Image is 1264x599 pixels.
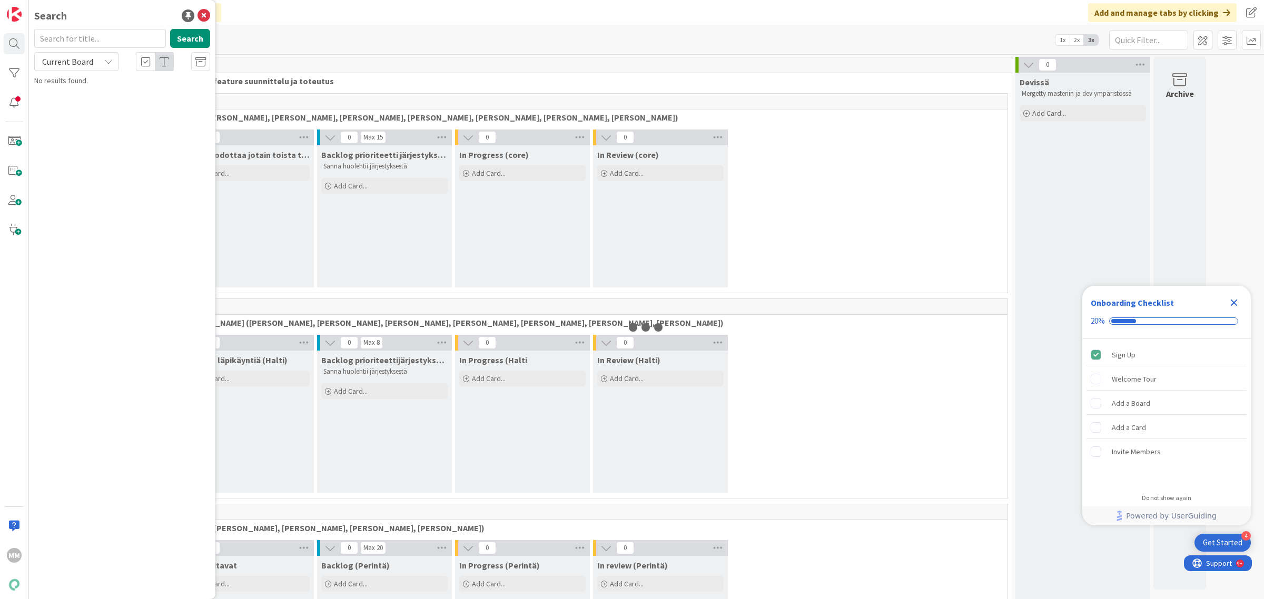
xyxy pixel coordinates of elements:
span: Current Board [42,56,93,67]
div: Max 20 [363,545,383,551]
span: 0 [340,336,358,349]
img: avatar [7,577,22,592]
span: In Progress (core) [459,149,529,160]
span: 0 [478,336,496,349]
span: 1x [1055,35,1070,45]
span: 0 [340,131,358,144]
p: Sanna huolehtii järjestyksestä [323,367,446,376]
span: 0 [340,542,358,554]
input: Search for title... [34,29,166,48]
span: In Review (Halti) [597,355,660,365]
span: Support [22,2,48,14]
span: Add Card... [472,579,506,588]
a: Powered by UserGuiding [1088,506,1246,525]
span: Tuplat / odottaa jotain toista tikettiä [183,149,310,160]
div: Invite Members [1112,445,1161,458]
div: Sign Up is complete. [1087,343,1247,366]
span: 0 [478,542,496,554]
span: Add Card... [334,579,368,588]
span: Add Card... [610,579,644,588]
div: Add a Card [1112,421,1146,434]
div: Get Started [1203,537,1242,548]
div: Checklist progress: 20% [1091,316,1242,326]
p: Mergetty masteriin ja dev ympäristössä [1022,89,1144,98]
div: Add and manage tabs by clicking [1088,3,1237,22]
div: No results found. [34,75,210,86]
div: Add a Board is incomplete. [1087,392,1247,415]
span: Odottaa läpikäyntiä (Halti) [183,355,288,365]
button: Search [170,29,210,48]
div: Sign Up [1112,348,1135,361]
span: Backlog prioriteettijärjestyksessä (Halti) [321,355,448,365]
span: Perintä (Jaakko, PetriH, MikkoV, Pasi) [181,523,994,533]
span: Halti (Sebastian, VilleH, Riikka, Antti, MikkoV, PetriH, PetriM) [181,317,994,328]
span: Add Card... [334,386,368,396]
span: 3x [1084,35,1098,45]
span: Backlog prioriteetti järjestyksessä (core) [321,149,448,160]
div: Invite Members is incomplete. [1087,440,1247,463]
input: Quick Filter... [1109,31,1188,49]
div: Onboarding Checklist [1091,296,1174,309]
div: Max 8 [363,340,380,345]
span: 0 [1039,58,1056,71]
div: Add a Card is incomplete. [1087,416,1247,439]
div: Close Checklist [1226,294,1242,311]
span: 2x [1070,35,1084,45]
span: Tekninen feature suunnittelu ja toteutus [176,76,999,86]
div: Checklist Container [1082,286,1251,525]
div: Footer [1082,506,1251,525]
div: Open Get Started checklist, remaining modules: 4 [1194,534,1251,552]
div: 9+ [53,4,58,13]
div: Welcome Tour [1112,373,1157,385]
div: Search [34,8,67,24]
span: Add Card... [1032,108,1066,118]
span: Powered by UserGuiding [1126,510,1217,522]
span: Add Card... [472,374,506,383]
div: Archive [1166,87,1194,100]
span: Backlog (Perintä) [321,560,390,571]
span: 0 [478,131,496,144]
span: Add Card... [472,168,506,178]
div: Checklist items [1082,339,1251,487]
div: Add a Board [1112,397,1150,410]
div: Welcome Tour is incomplete. [1087,367,1247,391]
span: Devissä [1020,77,1049,87]
div: Max 15 [363,135,383,140]
img: Visit kanbanzone.com [7,7,22,22]
span: Core (Pasi, Jussi, JaakkoHä, Jyri, Leo, MikkoK, Väinö, MattiH) [181,112,994,123]
p: Sanna huolehtii järjestyksestä [323,162,446,171]
span: In Progress (Halti [459,355,527,365]
div: 20% [1091,316,1105,326]
span: In Review (core) [597,149,659,160]
div: Do not show again [1142,494,1191,502]
span: Add Card... [610,374,644,383]
span: Add Card... [334,181,368,191]
span: In review (Perintä) [597,560,668,571]
div: 4 [1241,531,1251,541]
div: MM [7,548,22,563]
span: 0 [616,542,634,554]
span: 0 [616,336,634,349]
span: 0 [616,131,634,144]
span: Add Card... [610,168,644,178]
span: In Progress (Perintä) [459,560,540,571]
